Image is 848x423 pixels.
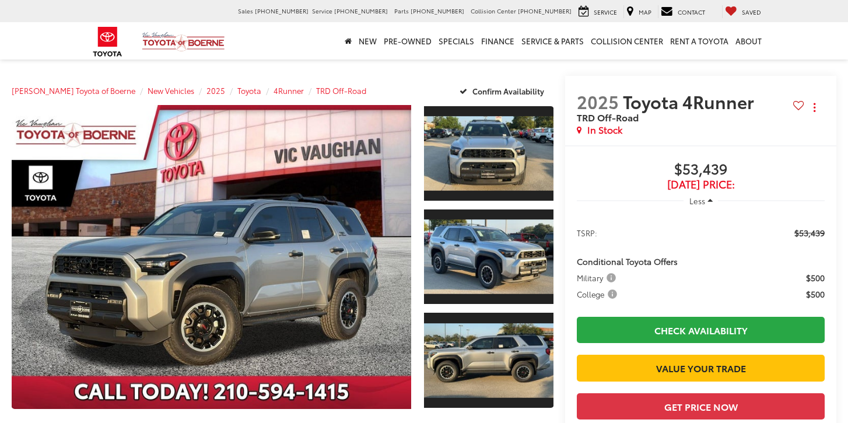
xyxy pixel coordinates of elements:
[658,5,708,18] a: Contact
[814,103,815,112] span: dropdown dots
[274,85,304,96] a: 4Runner
[142,32,225,52] img: Vic Vaughan Toyota of Boerne
[355,22,380,60] a: New
[238,6,253,15] span: Sales
[478,22,518,60] a: Finance
[316,85,366,96] a: TRD Off-Road
[255,6,309,15] span: [PHONE_NUMBER]
[237,85,261,96] a: Toyota
[471,6,516,15] span: Collision Center
[577,110,639,124] span: TRD Off-Road
[577,288,621,300] button: College
[577,288,619,300] span: College
[587,22,667,60] a: Collision Center
[424,208,553,305] a: Expand Photo 2
[678,8,705,16] span: Contact
[623,89,758,114] span: Toyota 4Runner
[472,86,544,96] span: Confirm Availability
[12,105,411,409] a: Expand Photo 0
[577,256,678,267] span: Conditional Toyota Offers
[577,179,825,190] span: [DATE] Price:
[722,5,764,18] a: My Saved Vehicles
[577,355,825,381] a: Value Your Trade
[804,97,825,117] button: Actions
[518,22,587,60] a: Service & Parts: Opens in a new tab
[334,6,388,15] span: [PHONE_NUMBER]
[577,227,597,239] span: TSRP:
[577,272,620,284] button: Military
[518,6,572,15] span: [PHONE_NUMBER]
[576,5,620,18] a: Service
[689,195,705,206] span: Less
[794,227,825,239] span: $53,439
[380,22,435,60] a: Pre-Owned
[623,5,654,18] a: Map
[667,22,732,60] a: Rent a Toyota
[577,317,825,343] a: Check Availability
[577,161,825,179] span: $53,439
[435,22,478,60] a: Specials
[411,6,464,15] span: [PHONE_NUMBER]
[684,190,719,211] button: Less
[424,312,553,408] a: Expand Photo 3
[423,220,555,295] img: 2025 Toyota 4Runner TRD Off-Road
[577,89,619,114] span: 2025
[312,6,332,15] span: Service
[341,22,355,60] a: Home
[806,272,825,284] span: $500
[423,323,555,398] img: 2025 Toyota 4Runner TRD Off-Road
[8,104,415,410] img: 2025 Toyota 4Runner TRD Off-Road
[587,123,622,137] span: In Stock
[206,85,225,96] a: 2025
[394,6,409,15] span: Parts
[423,116,555,191] img: 2025 Toyota 4Runner TRD Off-Road
[86,23,129,61] img: Toyota
[453,81,554,101] button: Confirm Availability
[424,105,553,202] a: Expand Photo 1
[806,288,825,300] span: $500
[639,8,651,16] span: Map
[742,8,761,16] span: Saved
[577,393,825,419] button: Get Price Now
[577,272,618,284] span: Military
[148,85,194,96] a: New Vehicles
[732,22,765,60] a: About
[12,85,135,96] a: [PERSON_NAME] Toyota of Boerne
[594,8,617,16] span: Service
